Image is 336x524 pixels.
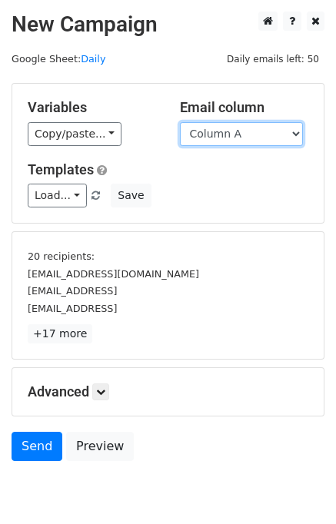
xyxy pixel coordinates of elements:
[28,303,117,314] small: [EMAIL_ADDRESS]
[28,383,308,400] h5: Advanced
[28,122,121,146] a: Copy/paste...
[28,268,199,280] small: [EMAIL_ADDRESS][DOMAIN_NAME]
[28,161,94,177] a: Templates
[81,53,105,65] a: Daily
[111,184,151,207] button: Save
[28,99,157,116] h5: Variables
[12,432,62,461] a: Send
[28,250,95,262] small: 20 recipients:
[28,184,87,207] a: Load...
[66,432,134,461] a: Preview
[221,51,324,68] span: Daily emails left: 50
[12,53,105,65] small: Google Sheet:
[28,285,117,297] small: [EMAIL_ADDRESS]
[12,12,324,38] h2: New Campaign
[180,99,309,116] h5: Email column
[259,450,336,524] iframe: Chat Widget
[221,53,324,65] a: Daily emails left: 50
[28,324,92,343] a: +17 more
